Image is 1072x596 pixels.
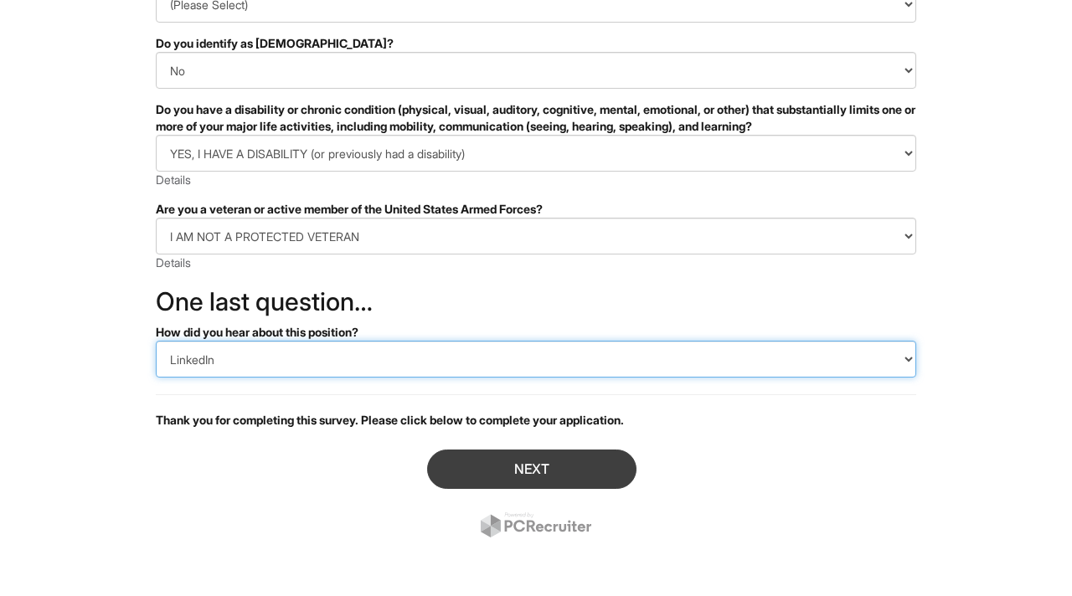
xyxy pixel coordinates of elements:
[156,101,916,135] div: Do you have a disability or chronic condition (physical, visual, auditory, cognitive, mental, emo...
[156,218,916,254] select: Are you a veteran or active member of the United States Armed Forces?
[156,341,916,378] select: How did you hear about this position?
[156,35,916,52] div: Do you identify as [DEMOGRAPHIC_DATA]?
[156,201,916,218] div: Are you a veteran or active member of the United States Armed Forces?
[156,255,191,270] a: Details
[156,135,916,172] select: Do you have a disability or chronic condition (physical, visual, auditory, cognitive, mental, emo...
[156,172,191,187] a: Details
[427,450,636,489] button: Next
[156,52,916,89] select: Do you identify as transgender?
[156,412,916,429] p: Thank you for completing this survey. Please click below to complete your application.
[156,288,916,316] h2: One last question…
[156,324,916,341] div: How did you hear about this position?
